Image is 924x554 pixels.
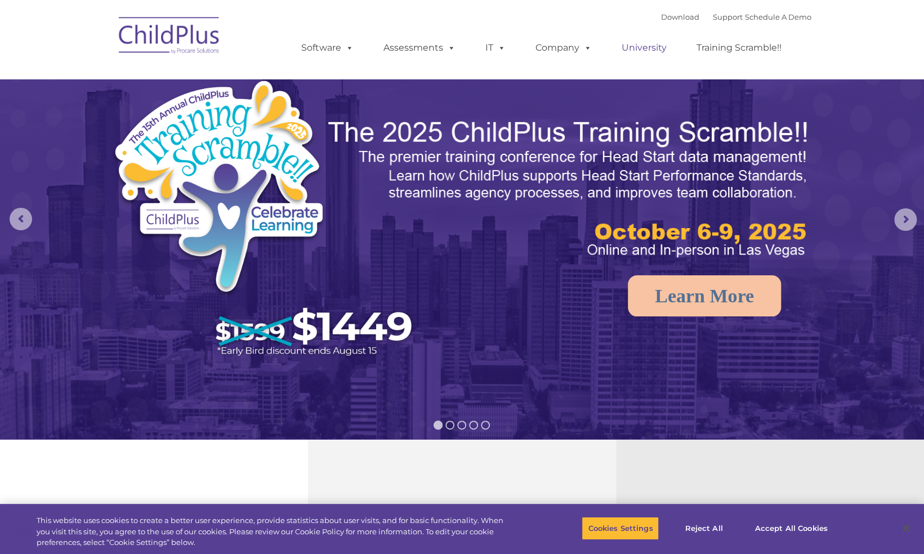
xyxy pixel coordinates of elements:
font: | [661,12,811,21]
a: Assessments [372,37,467,59]
a: Training Scramble!! [685,37,793,59]
button: Cookies Settings [582,516,659,540]
span: Last name [157,74,191,83]
a: Software [290,37,365,59]
a: University [610,37,678,59]
img: ChildPlus by Procare Solutions [113,9,226,65]
button: Accept All Cookies [748,516,833,540]
a: Download [661,12,699,21]
a: Learn More [628,275,781,316]
button: Reject All [668,516,739,540]
a: IT [474,37,517,59]
span: Phone number [157,120,204,129]
button: Close [894,516,918,540]
a: Schedule A Demo [745,12,811,21]
a: Support [713,12,743,21]
div: This website uses cookies to create a better user experience, provide statistics about user visit... [37,515,508,548]
a: Company [524,37,603,59]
